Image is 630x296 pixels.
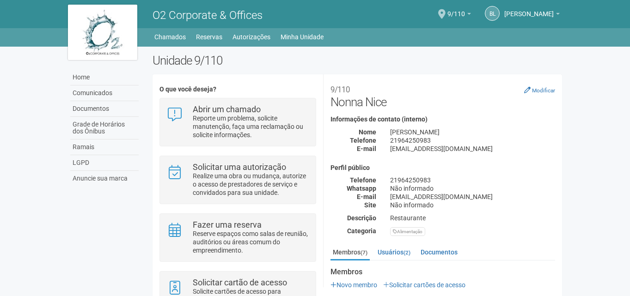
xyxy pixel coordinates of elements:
strong: Solicitar cartão de acesso [193,278,287,287]
strong: E-mail [357,145,376,152]
strong: Fazer uma reserva [193,220,262,230]
div: Restaurante [383,214,562,222]
a: Autorizações [232,30,270,43]
small: (7) [361,249,367,256]
a: bl [485,6,500,21]
a: Modificar [524,86,555,94]
strong: E-mail [357,193,376,200]
div: 21964250983 [383,176,562,184]
h2: Nonna Nice [330,81,555,109]
a: [PERSON_NAME] [504,12,560,19]
h2: Unidade 9/110 [153,54,563,67]
strong: Solicitar uma autorização [193,162,286,172]
strong: Membros [330,268,555,276]
a: LGPD [70,155,139,171]
small: 9/110 [330,85,350,94]
h4: Perfil público [330,164,555,171]
a: Usuários(2) [375,245,413,259]
div: [EMAIL_ADDRESS][DOMAIN_NAME] [383,145,562,153]
a: Home [70,70,139,85]
p: Realize uma obra ou mudança, autorize o acesso de prestadores de serviço e convidados para sua un... [193,172,309,197]
p: Reporte um problema, solicite manutenção, faça uma reclamação ou solicite informações. [193,114,309,139]
small: Modificar [532,87,555,94]
strong: Telefone [350,137,376,144]
div: Alimentação [390,227,425,236]
span: O2 Corporate & Offices [153,9,263,22]
a: Solicitar cartões de acesso [383,281,465,289]
a: Solicitar uma autorização Realize uma obra ou mudança, autorize o acesso de prestadores de serviç... [167,163,309,197]
h4: O que você deseja? [159,86,316,93]
a: Ramais [70,139,139,155]
a: Grade de Horários dos Ônibus [70,117,139,139]
div: Não informado [383,201,562,209]
div: 21964250983 [383,136,562,145]
a: Novo membro [330,281,377,289]
div: Não informado [383,184,562,193]
strong: Site [364,201,376,209]
div: [EMAIL_ADDRESS][DOMAIN_NAME] [383,193,562,201]
a: Membros(7) [330,245,370,260]
a: Anuncie sua marca [70,171,139,186]
a: Minha Unidade [281,30,324,43]
span: brunno lopes [504,1,554,18]
div: [PERSON_NAME] [383,128,562,136]
a: Documentos [70,101,139,117]
p: Reserve espaços como salas de reunião, auditórios ou áreas comum do empreendimento. [193,230,309,254]
strong: Whatsapp [347,185,376,192]
a: Documentos [418,245,460,259]
strong: Abrir um chamado [193,104,261,114]
a: Fazer uma reserva Reserve espaços como salas de reunião, auditórios ou áreas comum do empreendime... [167,221,309,254]
a: Chamados [154,30,186,43]
strong: Nome [359,128,376,136]
a: 9/110 [447,12,471,19]
strong: Telefone [350,176,376,184]
strong: Descrição [347,214,376,222]
a: Reservas [196,30,222,43]
a: Comunicados [70,85,139,101]
span: 9/110 [447,1,465,18]
img: logo.jpg [68,5,137,60]
small: (2) [404,249,410,256]
a: Abrir um chamado Reporte um problema, solicite manutenção, faça uma reclamação ou solicite inform... [167,105,309,139]
h4: Informações de contato (interno) [330,116,555,123]
strong: Categoria [347,227,376,235]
